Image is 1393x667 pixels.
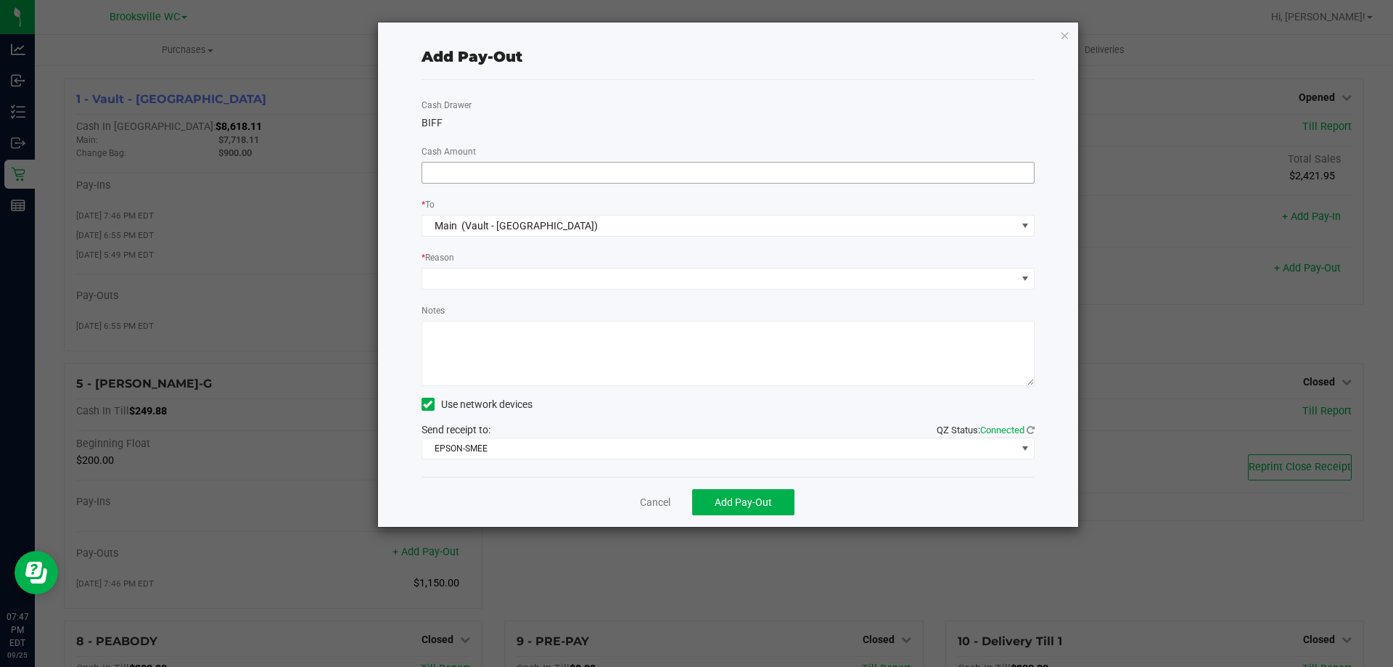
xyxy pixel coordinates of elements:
[422,46,522,67] div: Add Pay-Out
[422,198,435,211] label: To
[461,220,598,232] span: (Vault - [GEOGRAPHIC_DATA])
[422,304,445,317] label: Notes
[937,425,1035,435] span: QZ Status:
[692,489,794,515] button: Add Pay-Out
[640,495,670,510] a: Cancel
[435,220,457,232] span: Main
[422,147,476,157] span: Cash Amount
[15,551,58,594] iframe: Resource center
[980,425,1024,435] span: Connected
[422,99,472,112] label: Cash Drawer
[422,115,1035,131] div: BIFF
[422,438,1016,459] span: EPSON-SMEE
[422,424,490,435] span: Send receipt to:
[715,496,772,508] span: Add Pay-Out
[422,397,533,412] label: Use network devices
[422,251,454,264] label: Reason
